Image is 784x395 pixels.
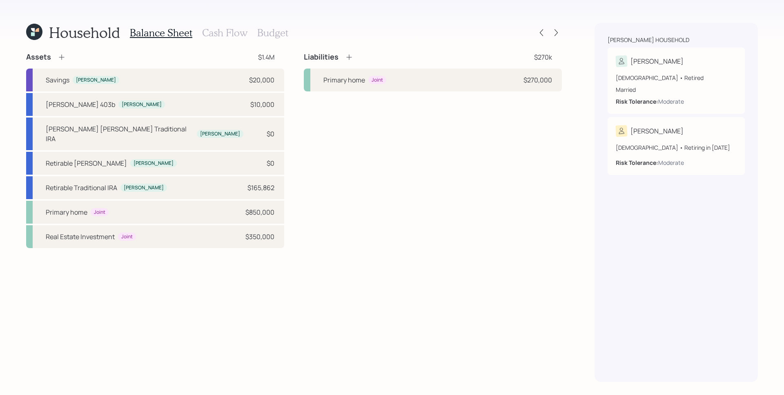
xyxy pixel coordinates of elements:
[267,158,274,168] div: $0
[534,52,552,62] div: $270k
[49,24,120,41] h1: Household
[323,75,365,85] div: Primary home
[46,124,194,144] div: [PERSON_NAME] [PERSON_NAME] Traditional IRA
[658,97,684,106] div: Moderate
[616,85,737,94] div: Married
[46,232,115,242] div: Real Estate Investment
[616,159,658,166] b: Risk Tolerance:
[257,27,288,39] h3: Budget
[130,27,192,39] h3: Balance Sheet
[121,233,133,240] div: Joint
[122,101,162,108] div: [PERSON_NAME]
[616,98,658,105] b: Risk Tolerance:
[46,183,117,193] div: Retirable Traditional IRA
[372,77,383,84] div: Joint
[200,131,240,138] div: [PERSON_NAME]
[245,207,274,217] div: $850,000
[46,158,127,168] div: Retirable [PERSON_NAME]
[134,160,174,167] div: [PERSON_NAME]
[250,100,274,109] div: $10,000
[247,183,274,193] div: $165,862
[608,36,689,44] div: [PERSON_NAME] household
[76,77,116,84] div: [PERSON_NAME]
[630,126,684,136] div: [PERSON_NAME]
[616,143,737,152] div: [DEMOGRAPHIC_DATA] • Retiring in [DATE]
[46,75,69,85] div: Savings
[46,100,115,109] div: [PERSON_NAME] 403b
[616,73,737,82] div: [DEMOGRAPHIC_DATA] • Retired
[630,56,684,66] div: [PERSON_NAME]
[523,75,552,85] div: $270,000
[658,158,684,167] div: Moderate
[202,27,247,39] h3: Cash Flow
[245,232,274,242] div: $350,000
[46,207,87,217] div: Primary home
[249,75,274,85] div: $20,000
[94,209,105,216] div: Joint
[304,53,339,62] h4: Liabilities
[258,52,274,62] div: $1.4M
[26,53,51,62] h4: Assets
[267,129,274,139] div: $0
[124,184,164,191] div: [PERSON_NAME]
